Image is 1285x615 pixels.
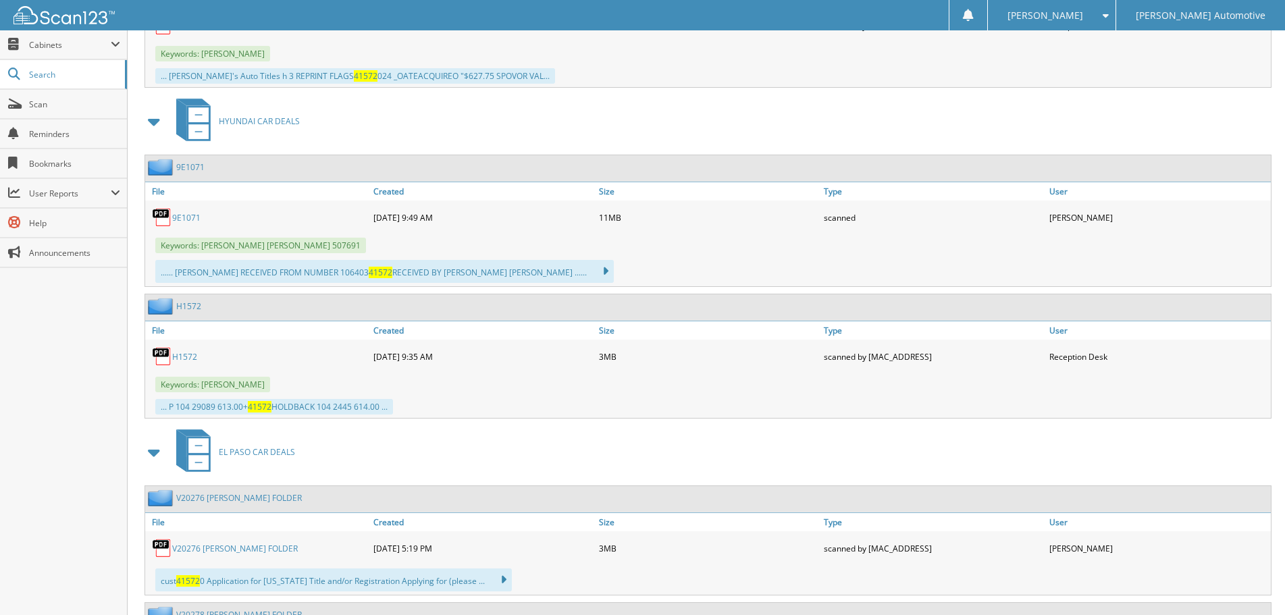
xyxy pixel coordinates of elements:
img: PDF.png [152,538,172,558]
span: Announcements [29,247,120,259]
a: H1572 [172,351,197,363]
div: 11MB [596,204,820,231]
span: [PERSON_NAME] Automotive [1136,11,1265,20]
div: ... P 104 29089 613.00+ HOLDBACK 104 2445 614.00 ... [155,399,393,415]
span: EL PASO CAR DEALS [219,446,295,458]
span: Keywords: [PERSON_NAME] [155,377,270,392]
div: scanned [820,204,1045,231]
img: folder2.png [148,489,176,506]
a: File [145,321,370,340]
div: [PERSON_NAME] [1046,535,1271,562]
div: scanned by [MAC_ADDRESS] [820,343,1045,370]
div: [PERSON_NAME] [1046,204,1271,231]
span: Reminders [29,128,120,140]
a: 9E1071 [176,161,205,173]
a: Type [820,321,1045,340]
span: Bookmarks [29,158,120,169]
a: Created [370,513,595,531]
span: 41572 [176,575,200,587]
a: User [1046,321,1271,340]
a: User [1046,182,1271,200]
a: H1572 [176,300,201,312]
a: Type [820,513,1045,531]
img: PDF.png [152,207,172,228]
div: ...... [PERSON_NAME] RECEIVED FROM NUMBER 106403 RECEIVED BY [PERSON_NAME] [PERSON_NAME] ...... [155,260,614,283]
span: [PERSON_NAME] [1007,11,1083,20]
iframe: Chat Widget [1217,550,1285,615]
div: ... [PERSON_NAME]'s Auto Titles h 3 REPRINT FLAGS 024 _OATEACQUIREO "$627.75 SPOVOR VAL... [155,68,555,84]
span: Help [29,217,120,229]
div: [DATE] 9:49 AM [370,204,595,231]
span: 41572 [354,70,377,82]
a: V20276 [PERSON_NAME] FOLDER [172,543,298,554]
a: Created [370,182,595,200]
span: Keywords: [PERSON_NAME] [155,46,270,61]
a: File [145,182,370,200]
img: folder2.png [148,159,176,176]
a: File [145,513,370,531]
span: User Reports [29,188,111,199]
span: 41572 [369,267,392,278]
a: 9E1071 [172,212,201,223]
div: cust 0 Application for [US_STATE] Title and/or Registration Applying for (please ... [155,568,512,591]
div: [DATE] 9:35 AM [370,343,595,370]
div: 3MB [596,535,820,562]
div: [DATE] 5:19 PM [370,535,595,562]
span: 41572 [248,401,271,412]
img: folder2.png [148,298,176,315]
a: V20276 [PERSON_NAME] FOLDER [176,492,302,504]
span: Keywords: [PERSON_NAME] [PERSON_NAME] 507691 [155,238,366,253]
span: HYUNDAI CAR DEALS [219,115,300,127]
a: Type [820,182,1045,200]
a: Size [596,321,820,340]
a: User [1046,513,1271,531]
a: Created [370,321,595,340]
a: Size [596,182,820,200]
img: PDF.png [152,346,172,367]
span: Cabinets [29,39,111,51]
img: scan123-logo-white.svg [14,6,115,24]
div: 3MB [596,343,820,370]
a: HYUNDAI CAR DEALS [168,95,300,148]
a: EL PASO CAR DEALS [168,425,295,479]
div: Reception Desk [1046,343,1271,370]
div: scanned by [MAC_ADDRESS] [820,535,1045,562]
span: Search [29,69,118,80]
span: Scan [29,99,120,110]
a: Size [596,513,820,531]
